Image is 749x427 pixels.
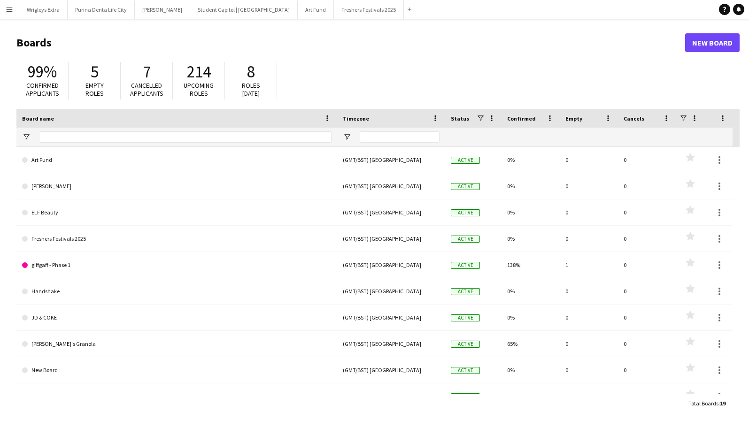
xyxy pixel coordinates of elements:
div: 0 [618,252,676,278]
div: 0 [618,357,676,383]
span: 7 [143,61,151,82]
div: (GMT/BST) [GEOGRAPHIC_DATA] [337,147,445,173]
div: 0 [560,383,618,409]
button: Open Filter Menu [22,133,31,141]
span: Active [451,288,480,295]
div: 0 [618,383,676,409]
div: 0 [618,305,676,330]
a: [PERSON_NAME]'s Granola [22,331,332,357]
div: 0 [618,331,676,357]
span: Roles [DATE] [242,81,260,98]
h1: Boards [16,36,685,50]
span: Active [451,341,480,348]
div: 0% [502,147,560,173]
div: (GMT/BST) [GEOGRAPHIC_DATA] [337,331,445,357]
div: 0 [560,357,618,383]
div: 0 [618,278,676,304]
span: Active [451,393,480,400]
button: Art Fund [298,0,334,19]
div: 0 [560,173,618,199]
span: Active [451,262,480,269]
div: (GMT/BST) [GEOGRAPHIC_DATA] [337,278,445,304]
input: Timezone Filter Input [360,131,440,143]
button: Open Filter Menu [343,133,351,141]
div: (GMT/BST) [GEOGRAPHIC_DATA] [337,357,445,383]
div: 1 [560,252,618,278]
span: 5 [91,61,99,82]
span: Active [451,183,480,190]
div: : [688,394,726,412]
span: Timezone [343,115,369,122]
span: 99% [28,61,57,82]
span: Confirmed applicants [26,81,59,98]
div: 0 [560,278,618,304]
a: Freshers Festivals 2025 [22,226,332,252]
button: Freshers Festivals 2025 [334,0,404,19]
div: 0% [502,383,560,409]
div: 0 [560,226,618,252]
div: 0 [618,173,676,199]
a: Handshake [22,278,332,305]
span: 19 [720,400,726,407]
span: Empty [565,115,582,122]
div: 0 [618,147,676,173]
div: 0% [502,278,560,304]
span: Active [451,157,480,164]
div: 0 [618,226,676,252]
input: Board name Filter Input [39,131,332,143]
div: 0% [502,199,560,225]
span: Active [451,314,480,321]
span: Cancels [624,115,644,122]
a: Pick Up [22,383,332,410]
a: giffgaff - Phase 1 [22,252,332,278]
span: Total Boards [688,400,718,407]
a: New Board [685,33,740,52]
div: 0% [502,305,560,330]
div: 0% [502,173,560,199]
div: 0 [560,331,618,357]
div: 0% [502,357,560,383]
button: [PERSON_NAME] [135,0,190,19]
span: Empty roles [85,81,104,98]
div: (GMT/BST) [GEOGRAPHIC_DATA] [337,305,445,330]
button: Purina Denta Life City [68,0,135,19]
div: (GMT/BST) [GEOGRAPHIC_DATA] [337,383,445,409]
span: 8 [247,61,255,82]
span: Status [451,115,469,122]
span: Active [451,236,480,243]
span: Active [451,367,480,374]
div: 138% [502,252,560,278]
div: (GMT/BST) [GEOGRAPHIC_DATA] [337,252,445,278]
div: (GMT/BST) [GEOGRAPHIC_DATA] [337,173,445,199]
span: Active [451,209,480,216]
div: 0 [618,199,676,225]
button: Wrigleys Extra [19,0,68,19]
span: Board name [22,115,54,122]
div: 65% [502,331,560,357]
a: ELF Beauty [22,199,332,226]
div: (GMT/BST) [GEOGRAPHIC_DATA] [337,199,445,225]
a: JD & COKE [22,305,332,331]
span: Upcoming roles [184,81,214,98]
a: [PERSON_NAME] [22,173,332,199]
span: Confirmed [507,115,536,122]
div: 0 [560,199,618,225]
div: (GMT/BST) [GEOGRAPHIC_DATA] [337,226,445,252]
span: 214 [187,61,211,82]
a: Art Fund [22,147,332,173]
div: 0 [560,305,618,330]
a: New Board [22,357,332,383]
div: 0% [502,226,560,252]
span: Cancelled applicants [130,81,163,98]
button: Student Capitol | [GEOGRAPHIC_DATA] [190,0,298,19]
div: 0 [560,147,618,173]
